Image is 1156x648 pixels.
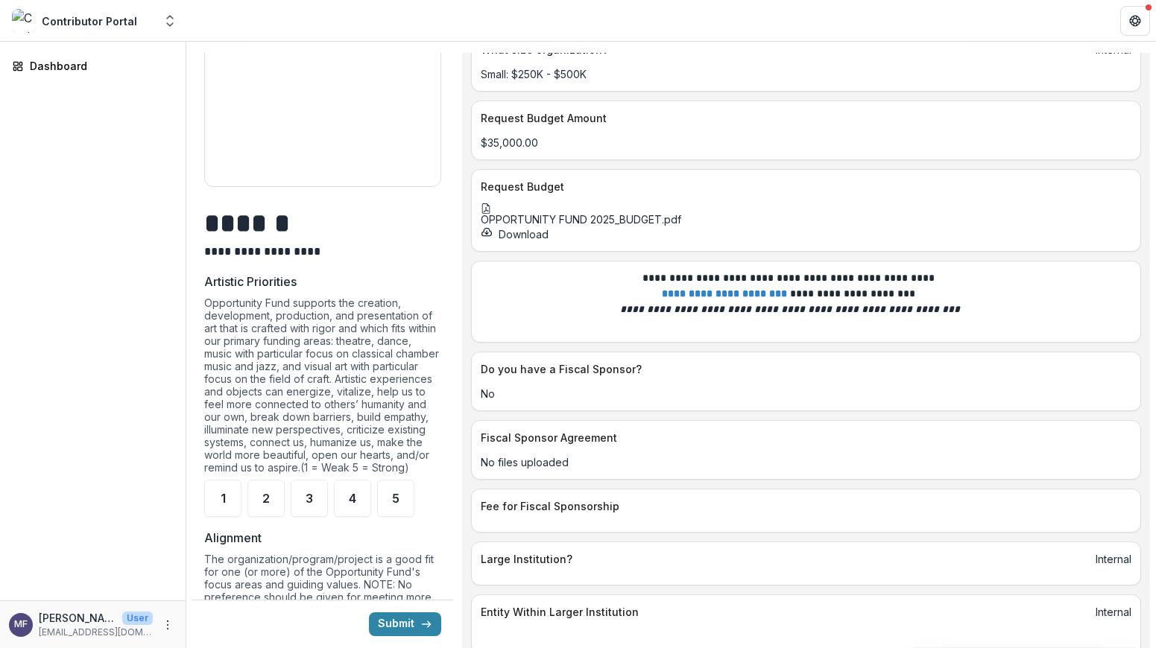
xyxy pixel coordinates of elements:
[6,54,180,78] a: Dashboard
[481,66,1131,82] p: Small: $250K - $500K
[204,273,297,290] p: Artistic Priorities
[392,492,399,504] span: 5
[14,620,28,629] div: Monteze Freeland
[1096,604,1131,620] span: Internal
[12,9,36,33] img: Contributor Portal
[481,604,1090,620] p: Entity Within Larger Institution
[481,361,1125,377] p: Do you have a Fiscal Sponsor?
[349,492,356,504] span: 4
[481,179,1125,194] p: Request Budget
[481,110,1125,126] p: Request Budget Amount
[1120,6,1150,36] button: Get Help
[369,612,441,636] button: Submit
[39,626,153,639] p: [EMAIL_ADDRESS][DOMAIN_NAME]
[481,226,549,242] button: download-form-response
[481,214,1131,226] span: OPPORTUNITY FUND 2025_BUDGET.pdf
[204,296,441,480] div: Opportunity Fund supports the creation, development, production, and presentation of art that is ...
[1096,551,1131,567] span: Internal
[42,13,137,29] div: Contributor Portal
[481,498,1125,514] p: Fee for Fiscal Sponsorship
[481,203,1131,242] div: OPPORTUNITY FUND 2025_BUDGET.pdfdownload-form-response
[481,551,1090,567] p: Large Institution?
[306,492,313,504] span: 3
[481,430,1125,445] p: Fiscal Sponsor Agreement
[204,529,262,547] p: Alignment
[481,135,1131,150] p: $35,000.00
[262,492,270,504] span: 2
[221,492,226,504] span: 1
[204,553,441,622] div: The organization/program/project is a good fit for one (or more) of the Opportunity Fund's focus ...
[30,58,168,74] div: Dashboard
[159,616,177,634] button: More
[481,386,1131,401] p: No
[122,612,153,625] p: User
[481,454,1131,470] p: No files uploaded
[159,6,180,36] button: Open entity switcher
[39,610,116,626] p: [PERSON_NAME]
